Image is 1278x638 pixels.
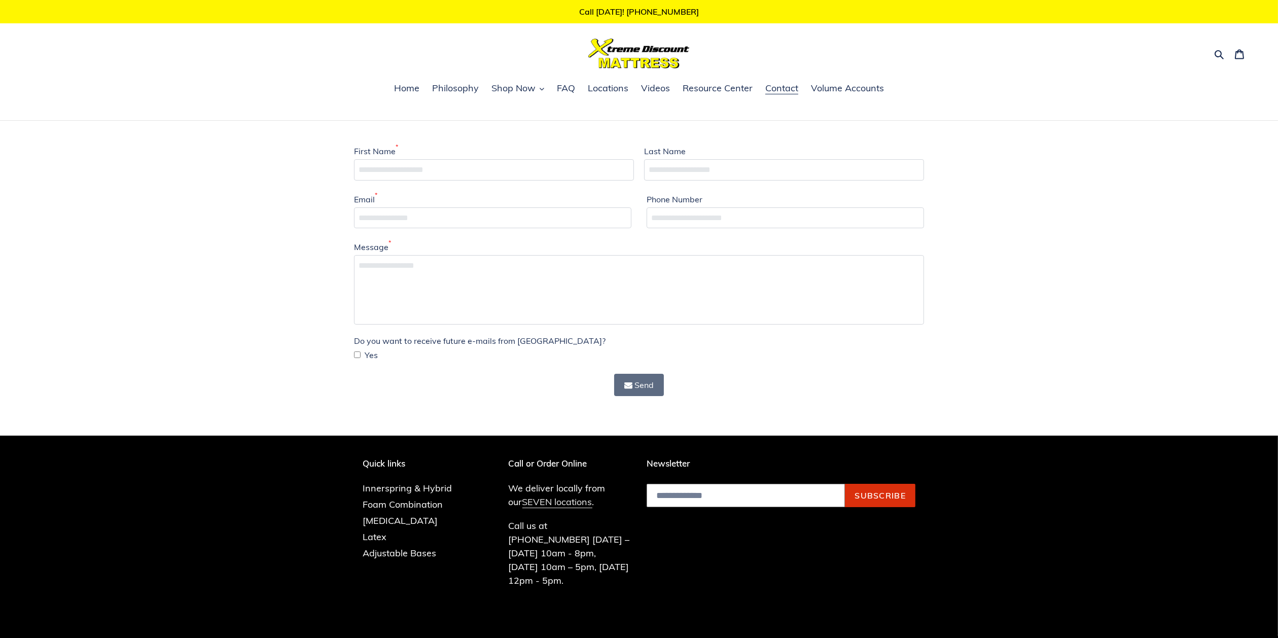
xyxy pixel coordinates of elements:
[363,531,386,543] a: Latex
[365,349,378,361] span: Yes
[636,81,675,96] a: Videos
[647,458,915,469] p: Newsletter
[557,82,575,94] span: FAQ
[583,81,633,96] a: Locations
[644,145,686,157] label: Last Name
[509,481,632,509] p: We deliver locally from our .
[552,81,580,96] a: FAQ
[683,82,753,94] span: Resource Center
[427,81,484,96] a: Philosophy
[354,193,377,205] label: Email
[394,82,419,94] span: Home
[855,490,906,501] span: Subscribe
[363,515,438,526] a: [MEDICAL_DATA]
[588,82,628,94] span: Locations
[647,193,702,205] label: Phone Number
[354,351,361,358] input: Yes
[354,145,398,157] label: First Name
[389,81,424,96] a: Home
[765,82,798,94] span: Contact
[491,82,536,94] span: Shop Now
[509,519,632,587] p: Call us at [PHONE_NUMBER] [DATE] – [DATE] 10am - 8pm, [DATE] 10am – 5pm, [DATE] 12pm - 5pm.
[845,484,915,507] button: Subscribe
[432,82,479,94] span: Philosophy
[509,458,632,469] p: Call or Order Online
[363,458,467,469] p: Quick links
[614,374,664,396] button: Send
[522,496,592,508] a: SEVEN locations
[811,82,884,94] span: Volume Accounts
[363,547,436,559] a: Adjustable Bases
[760,81,803,96] a: Contact
[647,484,845,507] input: Email address
[806,81,889,96] a: Volume Accounts
[363,482,452,494] a: Innerspring & Hybrid
[641,82,670,94] span: Videos
[363,499,443,510] a: Foam Combination
[354,241,391,253] label: Message
[486,81,549,96] button: Shop Now
[354,335,606,347] label: Do you want to receive future e-mails from [GEOGRAPHIC_DATA]?
[588,39,690,68] img: Xtreme Discount Mattress
[678,81,758,96] a: Resource Center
